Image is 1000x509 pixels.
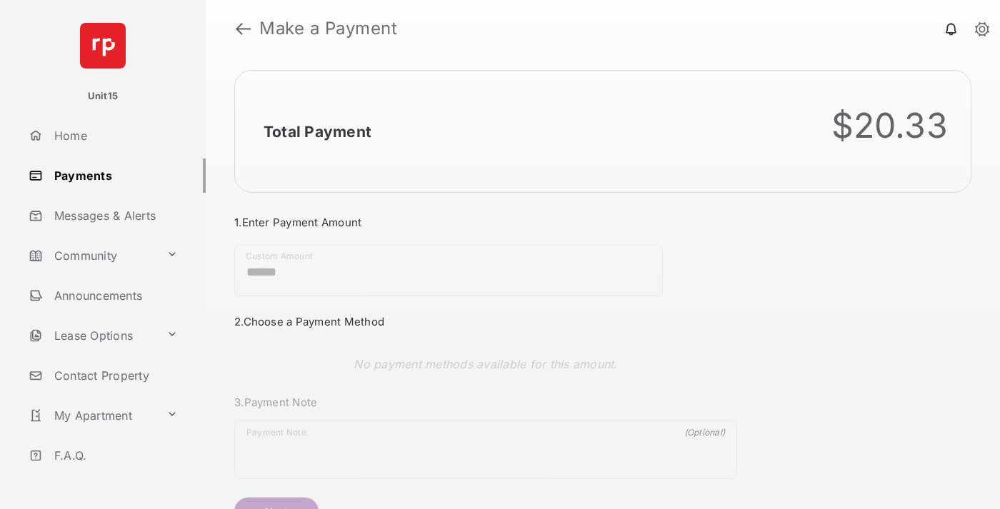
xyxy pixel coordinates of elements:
[23,158,206,193] a: Payments
[234,315,737,328] h3: 2. Choose a Payment Method
[23,398,161,433] a: My Apartment
[23,198,206,233] a: Messages & Alerts
[23,438,206,473] a: F.A.Q.
[23,278,206,313] a: Announcements
[23,238,161,273] a: Community
[259,20,397,37] strong: Make a Payment
[264,123,371,141] h2: Total Payment
[80,23,126,69] img: svg+xml;base64,PHN2ZyB4bWxucz0iaHR0cDovL3d3dy53My5vcmcvMjAwMC9zdmciIHdpZHRoPSI2NCIgaGVpZ2h0PSI2NC...
[831,105,949,146] div: $20.33
[23,119,206,153] a: Home
[23,318,161,353] a: Lease Options
[234,395,737,409] h3: 3. Payment Note
[88,89,119,104] p: Unit15
[23,358,206,393] a: Contact Property
[234,216,737,229] h3: 1. Enter Payment Amount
